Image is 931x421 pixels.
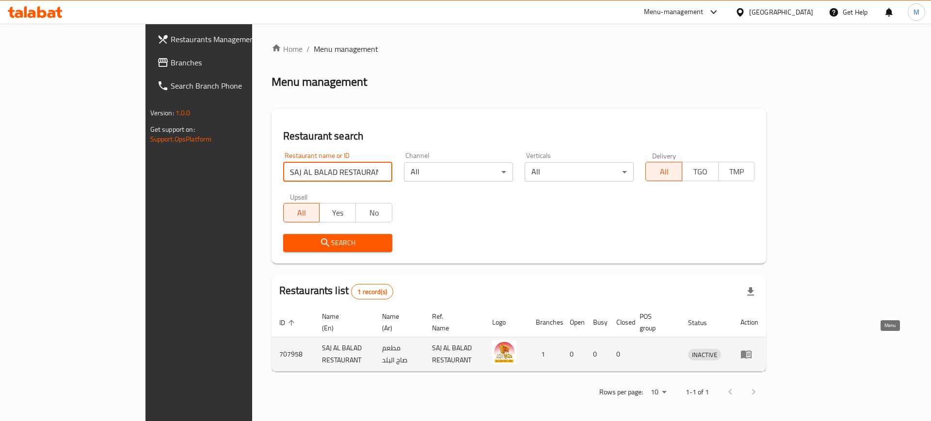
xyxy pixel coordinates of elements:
h2: Restaurants list [279,283,393,299]
button: All [645,162,682,181]
span: Status [688,317,720,328]
span: Ref. Name [432,311,473,334]
input: Search for restaurant name or ID.. [283,162,392,182]
li: / [306,43,310,55]
td: 0 [562,337,585,372]
span: 1 record(s) [352,287,393,296]
label: Upsell [290,193,308,200]
a: Support.OpsPlatform [150,133,212,145]
span: Search Branch Phone [171,80,293,92]
label: Delivery [652,152,676,159]
th: Open [562,308,585,337]
a: Restaurants Management [149,28,301,51]
td: SAJ AL BALAD RESTAURANT [424,337,485,372]
th: Logo [484,308,528,337]
span: No [360,206,388,220]
span: Restaurants Management [171,33,293,45]
div: Export file [739,280,762,303]
div: Total records count [351,284,393,299]
div: Menu-management [644,6,704,18]
span: Name (En) [322,311,363,334]
span: All [650,165,678,179]
button: Yes [319,203,356,222]
span: M [914,7,919,17]
button: No [355,203,392,222]
p: Rows per page: [599,386,643,398]
button: All [283,203,320,222]
span: 1.0.0 [176,107,191,119]
span: Branches [171,57,293,68]
span: POS group [640,311,669,334]
th: Busy [585,308,609,337]
span: Menu management [314,43,378,55]
th: Action [733,308,766,337]
button: TGO [682,162,719,181]
table: enhanced table [272,308,767,372]
h2: Menu management [272,74,367,90]
td: 0 [609,337,632,372]
span: INACTIVE [688,349,721,360]
h2: Restaurant search [283,129,755,143]
span: Version: [150,107,174,119]
a: Branches [149,51,301,74]
div: [GEOGRAPHIC_DATA] [749,7,813,17]
span: Yes [323,206,352,220]
td: مطعم صاج البلد [374,337,424,372]
th: Closed [609,308,632,337]
div: Rows per page: [647,385,670,400]
span: TGO [686,165,715,179]
th: Branches [528,308,562,337]
img: SAJ AL BALAD RESTAURANT [492,340,516,364]
button: TMP [718,162,755,181]
td: SAJ AL BALAD RESTAURANT [314,337,375,372]
td: 0 [585,337,609,372]
span: Name (Ar) [382,311,412,334]
span: ID [279,317,298,328]
nav: breadcrumb [272,43,767,55]
div: All [404,162,513,182]
button: Search [283,234,392,252]
span: Get support on: [150,123,195,136]
div: All [525,162,634,182]
p: 1-1 of 1 [686,386,709,398]
span: TMP [722,165,751,179]
span: Search [291,237,385,249]
a: Search Branch Phone [149,74,301,97]
span: All [288,206,316,220]
td: 1 [528,337,562,372]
